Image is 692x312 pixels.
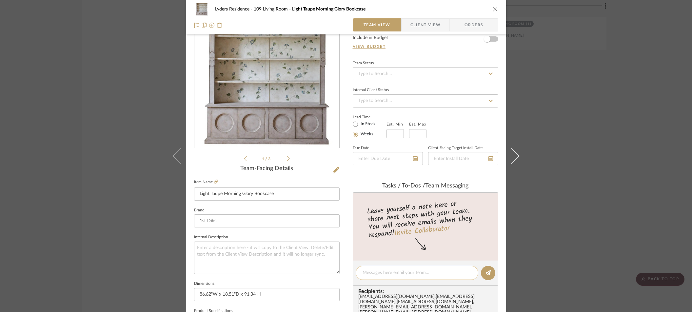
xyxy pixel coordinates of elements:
label: Item Name [194,179,218,185]
input: Enter Install Date [428,152,498,165]
a: Invite Collaborator [394,223,450,239]
span: Orders [457,18,491,31]
img: Remove from project [217,23,222,28]
div: Leave yourself a note here or share next steps with your team. You will receive emails when they ... [352,197,499,241]
span: 3 [268,157,271,161]
button: close [492,6,498,12]
label: Client-Facing Target Install Date [428,146,483,150]
label: Lead Time [353,114,386,120]
div: team Messaging [353,183,498,190]
input: Enter Due Date [353,152,423,165]
span: / [265,157,268,161]
input: Type to Search… [353,94,498,107]
span: 1 [262,157,265,161]
span: 109 Living Room [254,7,292,11]
span: Recipients: [358,288,495,294]
img: ca1147f1-a0e4-4abe-b5d5-1f663640dd9f_436x436.jpg [195,6,339,148]
span: Lyders Residence [215,7,254,11]
input: Type to Search… [353,67,498,80]
label: Brand [194,209,205,212]
label: Internal Description [194,236,228,239]
span: Team View [364,18,390,31]
span: Light Taupe Morning Glory Bookcase [292,7,366,11]
div: Team-Facing Details [194,165,340,172]
div: 0 [194,6,339,148]
span: Tasks / To-Dos / [382,183,425,189]
label: Dimensions [194,282,214,285]
input: Enter the dimensions of this item [194,288,340,301]
a: View Budget [353,44,498,49]
label: Due Date [353,146,369,150]
label: In Stock [359,121,376,127]
span: Client View [410,18,441,31]
label: Est. Min [386,122,403,127]
label: Weeks [359,131,373,137]
mat-radio-group: Select item type [353,120,386,138]
input: Enter Item Name [194,187,340,201]
div: Internal Client Status [353,88,389,92]
input: Enter Brand [194,214,340,227]
img: ca1147f1-a0e4-4abe-b5d5-1f663640dd9f_48x40.jpg [194,3,210,16]
label: Est. Max [409,122,426,127]
div: Team Status [353,62,374,65]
